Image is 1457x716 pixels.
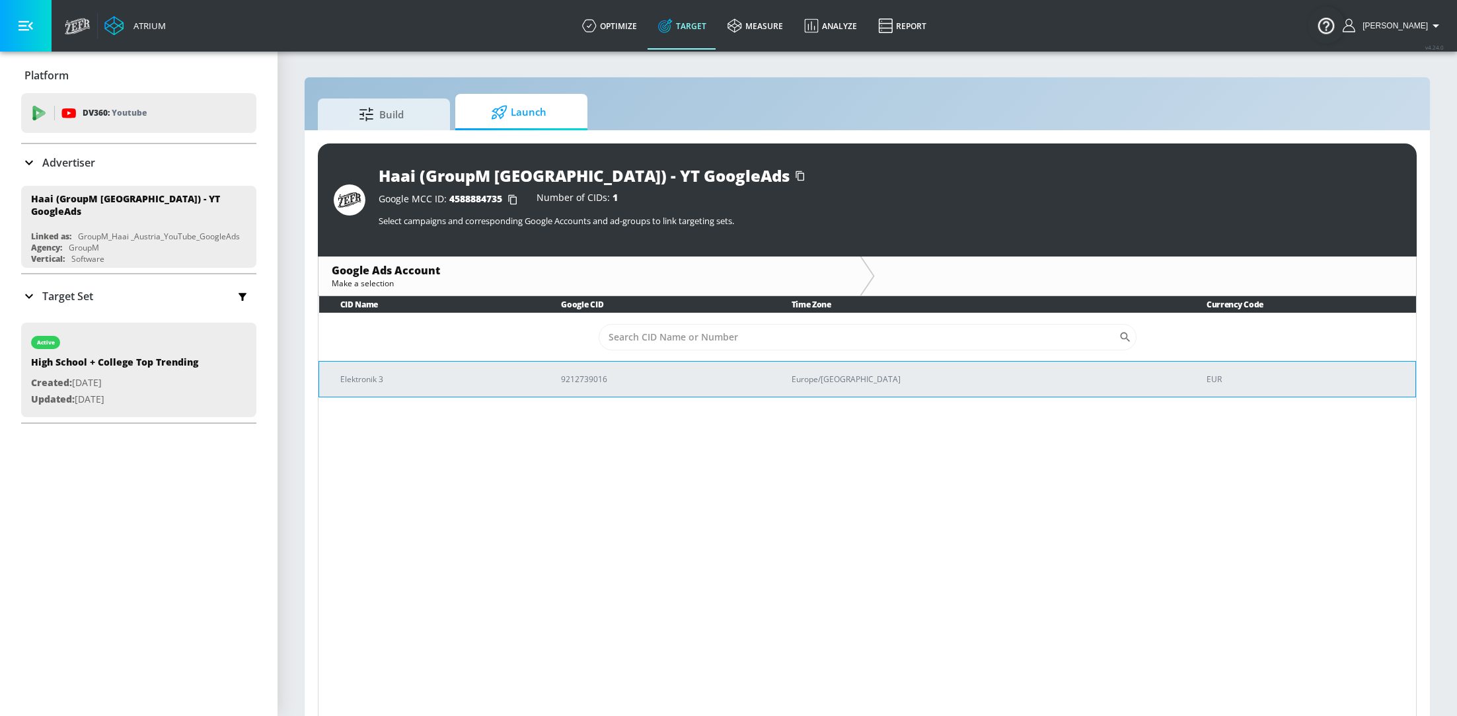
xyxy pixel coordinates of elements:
div: Atrium [128,20,166,32]
a: optimize [572,2,648,50]
span: Updated: [31,393,75,405]
div: Google Ads AccountMake a selection [318,257,860,296]
input: Search CID Name or Number [599,324,1119,350]
th: Currency Code [1185,296,1416,313]
div: GroupM [69,242,99,253]
p: Youtube [112,106,147,120]
p: [DATE] [31,391,198,408]
div: Search CID Name or Number [599,324,1137,350]
a: Analyze [794,2,868,50]
div: active [37,339,55,346]
button: [PERSON_NAME] [1343,18,1444,34]
th: Google CID [540,296,770,313]
th: CID Name [319,296,541,313]
div: Haai (GroupM [GEOGRAPHIC_DATA]) - YT GoogleAdsLinked as:GroupM_Haai _Austria_YouTube_GoogleAdsAge... [21,186,256,268]
div: Haai (GroupM [GEOGRAPHIC_DATA]) - YT GoogleAds [31,192,235,218]
p: 9212739016 [561,372,759,386]
span: Build [331,99,431,130]
div: Vertical: [31,253,65,264]
div: Platform [21,57,256,94]
div: Google MCC ID: [379,193,523,206]
span: Launch [468,97,569,128]
p: EUR [1207,372,1405,386]
p: Select campaigns and corresponding Google Accounts and ad-groups to link targeting sets. [379,215,1401,227]
div: activeHigh School + College Top TrendingCreated:[DATE]Updated:[DATE] [21,323,256,417]
div: GroupM_Haai _Austria_YouTube_GoogleAds [78,231,240,242]
p: Europe/[GEOGRAPHIC_DATA] [792,372,1175,386]
div: DV360: Youtube [21,93,256,133]
div: High School + College Top Trending [31,356,198,375]
a: measure [717,2,794,50]
span: login as: stephanie.wolklin@zefr.com [1357,21,1428,30]
p: DV360: [83,106,147,120]
th: Time Zone [770,296,1185,313]
p: Elektronik 3 [340,372,529,386]
div: Number of CIDs: [537,193,618,206]
div: Linked as: [31,231,71,242]
p: [DATE] [31,375,198,391]
p: Advertiser [42,155,95,170]
div: Google Ads Account [332,263,846,278]
span: Created: [31,376,72,389]
div: Target Set [21,274,256,318]
div: Make a selection [332,278,846,289]
a: Target [648,2,717,50]
button: Open Resource Center [1308,7,1345,44]
span: 4588884735 [449,192,502,205]
p: Target Set [42,289,93,303]
div: Agency: [31,242,62,253]
span: v 4.24.0 [1425,44,1444,51]
div: Haai (GroupM [GEOGRAPHIC_DATA]) - YT GoogleAds [379,165,790,186]
span: 1 [613,191,618,204]
a: Report [868,2,937,50]
p: Platform [24,68,69,83]
div: Advertiser [21,144,256,181]
div: Software [71,253,104,264]
a: Atrium [104,16,166,36]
